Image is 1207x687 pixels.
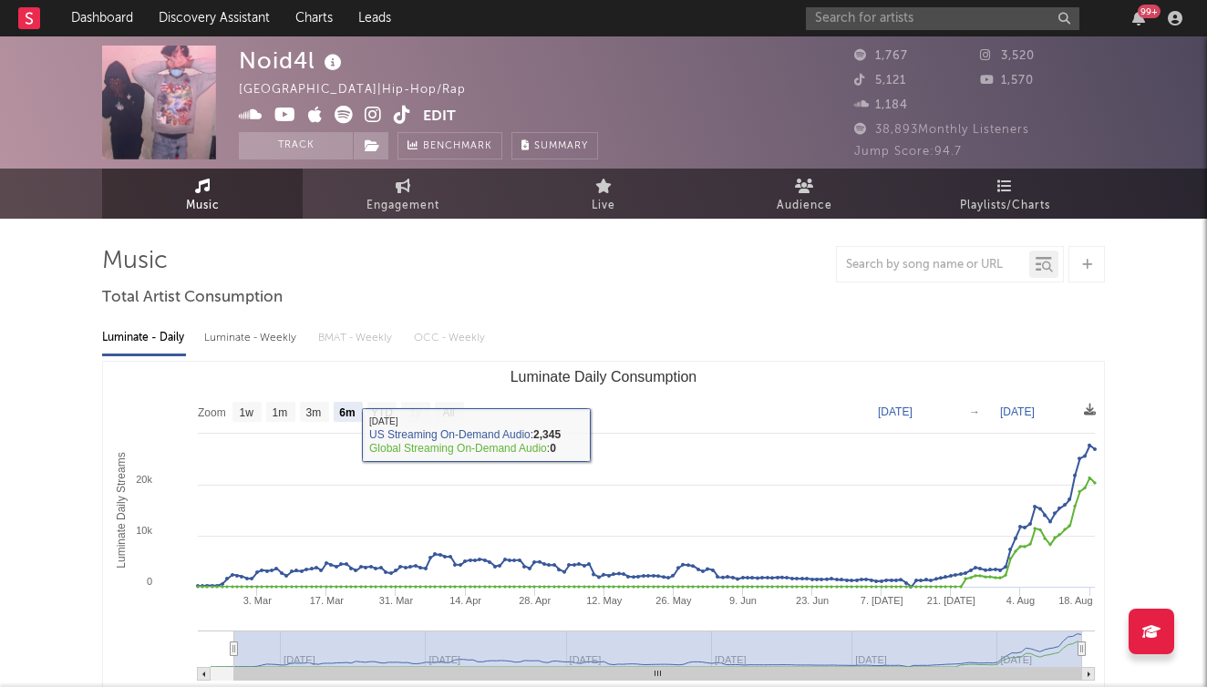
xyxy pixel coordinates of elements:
span: 1,570 [980,75,1034,87]
span: Total Artist Consumption [102,287,283,309]
span: Playlists/Charts [960,195,1050,217]
button: Track [239,132,353,159]
text: 21. [DATE] [927,595,975,606]
div: Noid4l [239,46,346,76]
button: Summary [511,132,598,159]
a: Music [102,169,303,219]
text: 0 [147,576,152,587]
a: Audience [704,169,904,219]
span: Audience [777,195,832,217]
div: Luminate - Weekly [204,323,300,354]
text: All [442,406,454,419]
text: 1m [273,406,288,419]
div: [GEOGRAPHIC_DATA] | Hip-Hop/Rap [239,79,487,101]
text: Luminate Daily Streams [115,452,128,568]
text: Luminate Daily Consumption [511,369,697,385]
text: 14. Apr [449,595,481,606]
text: 4. Aug [1006,595,1035,606]
text: 20k [136,474,152,485]
a: Engagement [303,169,503,219]
text: 10k [136,525,152,536]
span: 1,767 [854,50,908,62]
text: 26. May [655,595,692,606]
text: 18. Aug [1058,595,1092,606]
text: Zoom [198,406,226,419]
button: Edit [423,106,456,128]
text: 9. Jun [729,595,757,606]
span: 38,893 Monthly Listeners [854,124,1029,136]
a: Playlists/Charts [904,169,1105,219]
text: 17. Mar [310,595,345,606]
text: 1w [240,406,254,419]
span: 5,121 [854,75,906,87]
span: Benchmark [423,136,492,158]
text: [DATE] [1000,405,1035,418]
span: Summary [534,141,588,151]
text: 3. Mar [243,595,273,606]
input: Search by song name or URL [837,258,1029,272]
span: Jump Score: 94.7 [854,146,962,158]
text: 1y [409,406,421,419]
a: Live [503,169,704,219]
text: [DATE] [878,405,913,418]
text: 3m [306,406,322,419]
div: Luminate - Daily [102,323,186,354]
input: Search for artists [806,7,1079,30]
a: Benchmark [397,132,502,159]
text: 6m [339,406,355,419]
span: 3,520 [980,50,1035,62]
div: 99 + [1138,5,1161,18]
text: 7. [DATE] [861,595,903,606]
text: 23. Jun [796,595,829,606]
text: 31. Mar [379,595,414,606]
text: YTD [371,406,393,419]
button: 99+ [1132,11,1145,26]
span: Engagement [366,195,439,217]
text: 12. May [586,595,623,606]
text: → [969,405,980,418]
span: 1,184 [854,99,908,111]
span: Live [592,195,615,217]
text: 28. Apr [519,595,551,606]
span: Music [186,195,220,217]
